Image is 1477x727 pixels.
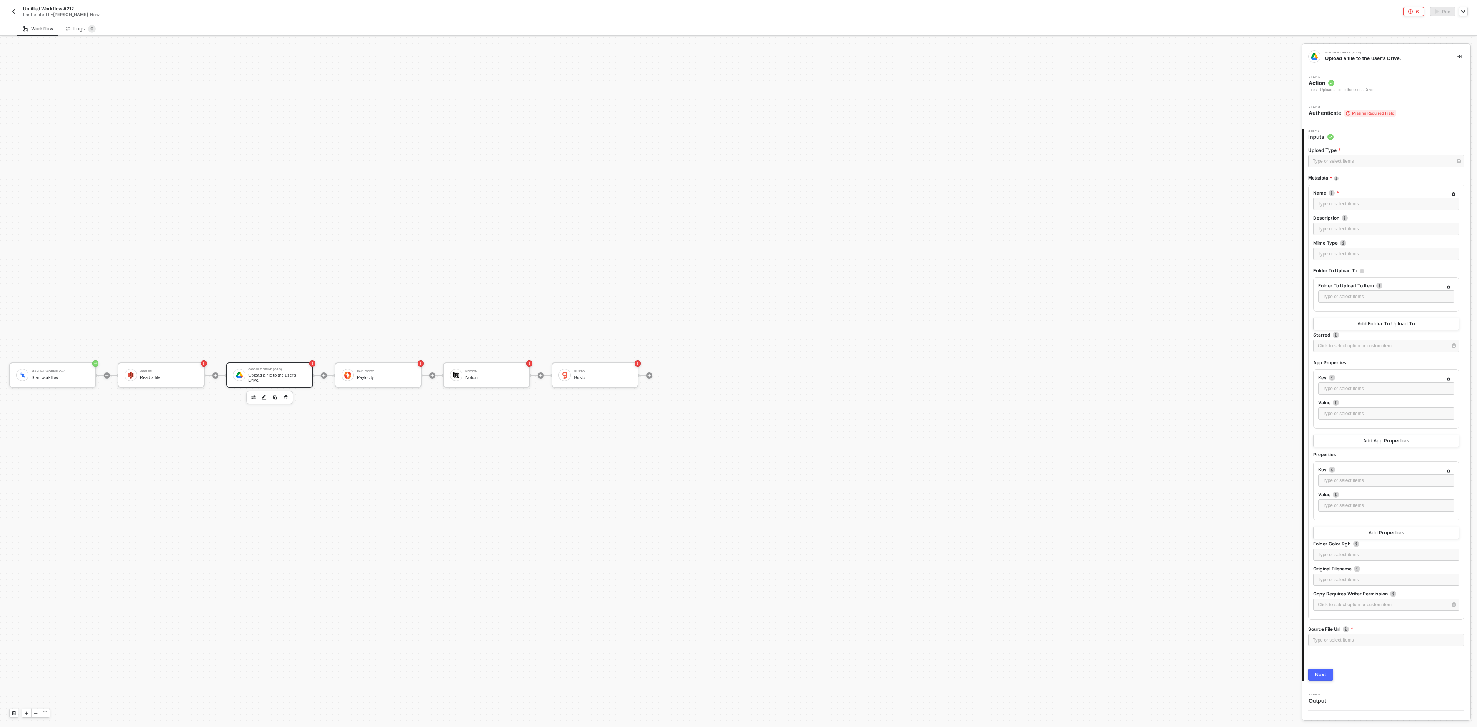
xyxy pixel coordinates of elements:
button: edit-cred [249,393,258,402]
div: Paylocity [357,375,415,380]
div: Notion [465,370,523,373]
span: icon-play [105,373,109,378]
div: AWS S3 [140,370,198,373]
div: Gusto [574,370,632,373]
span: Step 2 [1309,105,1396,108]
span: icon-play [647,373,652,378]
div: Read a file [140,375,198,380]
img: edit-cred [262,395,267,400]
img: icon-info [1329,190,1335,196]
span: Step 3 [1308,129,1334,132]
div: Step 3Inputs Upload TypeMetadataicon-infoNameicon-infoType or select itemsDescriptionicon-infoTyp... [1302,129,1470,681]
div: 6 [1416,8,1419,15]
span: icon-play [24,711,29,715]
img: icon-info [1333,492,1339,498]
span: Output [1309,697,1329,705]
label: Copy Requires Writer Permission [1313,590,1459,597]
div: Gusto [574,375,632,380]
span: App Properties [1313,358,1346,368]
button: copy-block [270,393,280,402]
label: Value [1318,399,1454,406]
label: Key [1318,374,1454,381]
div: Logs [66,25,96,33]
div: Files - Upload a file to the user's Drive. [1309,87,1374,93]
label: Source File Url [1308,626,1464,632]
span: icon-error-page [418,360,424,367]
span: Step 1 [1309,75,1374,78]
img: icon [19,372,26,378]
img: icon-info [1376,283,1382,289]
button: Add Properties [1313,527,1459,539]
sup: 0 [88,25,96,33]
label: Folder To Upload To Item [1318,282,1454,289]
button: Add App Properties [1313,435,1459,447]
button: edit-cred [260,393,269,402]
span: Step 4 [1309,693,1329,696]
img: icon-info [1340,240,1346,246]
button: back [9,7,18,16]
span: Properties [1313,450,1336,460]
img: icon [561,372,568,379]
span: Authenticate [1309,109,1396,117]
div: Next [1315,672,1327,678]
label: Starred [1313,332,1459,338]
span: icon-minus [33,711,38,715]
span: icon-play [538,373,543,378]
span: icon-collapse-right [1457,54,1462,59]
img: icon [344,372,351,379]
img: copy-block [273,395,277,400]
span: icon-error-page [635,360,641,367]
div: Notion [465,375,523,380]
img: icon-info [1360,269,1364,273]
div: Last edited by - Now [23,12,721,18]
div: Google Drive (OAS) [1325,51,1440,54]
img: icon-info [1390,591,1396,597]
img: icon-info [1333,332,1339,338]
span: Missing Required Field [1344,110,1396,117]
label: Description [1313,215,1459,221]
span: icon-play [322,373,326,378]
div: Workflow [23,26,53,32]
label: Upload Type [1308,147,1464,153]
button: activateRun [1430,7,1455,16]
span: icon-error-page [526,360,532,367]
span: Metadata [1308,173,1332,183]
img: icon-info [1343,626,1349,632]
img: icon-info [1334,176,1339,181]
img: icon-info [1342,215,1348,221]
span: Untitled Workflow #212 [23,5,74,12]
label: Value [1318,491,1454,498]
div: Add Properties [1369,530,1404,536]
div: Step 2Authenticate Missing Required Field [1302,105,1470,117]
span: icon-play [430,373,435,378]
span: icon-success-page [92,360,98,367]
span: icon-error-page [201,360,207,367]
span: icon-expand [43,711,47,715]
label: Original Filename [1313,565,1459,572]
span: icon-error-page [309,360,315,367]
div: Upload a file to the user's Drive. [248,373,306,382]
img: integration-icon [1311,53,1318,60]
div: Add Folder To Upload To [1357,321,1415,327]
img: icon-info [1329,467,1335,473]
div: Step 1Action Files - Upload a file to the user's Drive. [1302,75,1470,93]
div: Start workflow [32,375,89,380]
span: [PERSON_NAME] [53,12,88,17]
img: icon [127,372,134,379]
div: Paylocity [357,370,415,373]
button: Add Folder To Upload To [1313,318,1459,330]
button: 6 [1403,7,1424,16]
img: icon [453,372,460,379]
span: Inputs [1308,133,1334,141]
span: icon-error-page [1408,9,1413,14]
div: Upload a file to the user's Drive. [1325,55,1445,62]
label: Folder Color Rgb [1313,540,1459,547]
label: Key [1318,466,1454,473]
span: Folder To Upload To [1313,266,1357,276]
button: Next [1308,669,1333,681]
label: Mime Type [1313,240,1459,246]
div: Manual Workflow [32,370,89,373]
img: icon [236,372,243,379]
img: edit-cred [251,395,256,399]
span: icon-play [213,373,218,378]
